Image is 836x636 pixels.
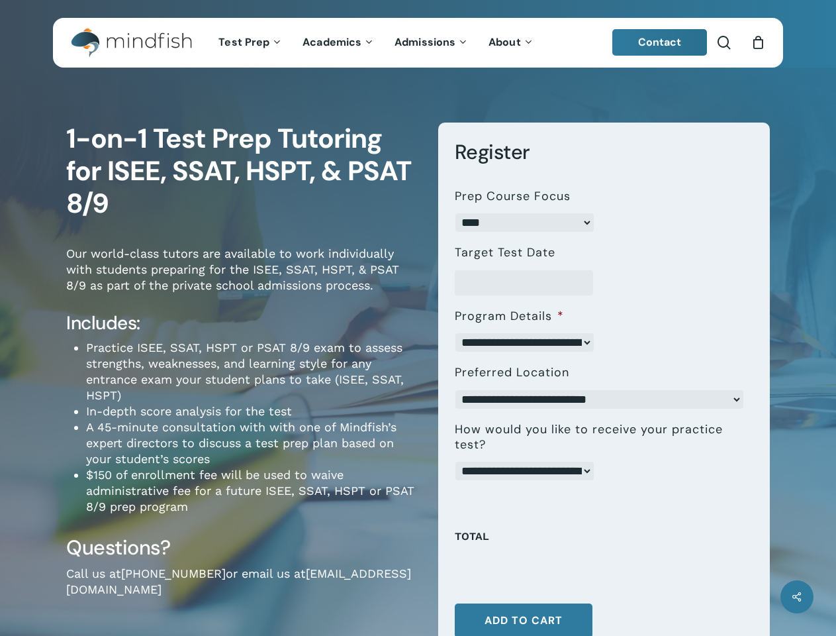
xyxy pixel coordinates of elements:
[66,123,418,221] h1: 1-on-1 Test Prep Tutoring for ISEE, SSAT, HSPT, & PSAT 8/9
[455,245,555,260] label: Target Test Date
[86,419,418,467] li: A 45-minute consultation with with one of Mindfish’s expert directors to discuss a test prep plan...
[121,566,226,580] a: [PHONE_NUMBER]
[455,189,571,204] label: Prep Course Focus
[218,35,269,49] span: Test Prep
[302,35,361,49] span: Academics
[479,37,544,48] a: About
[209,18,543,68] nav: Main Menu
[638,35,682,49] span: Contact
[612,29,708,56] a: Contact
[86,403,418,419] li: In-depth score analysis for the test
[385,37,479,48] a: Admissions
[86,467,418,515] li: $150 of enrollment fee will be used to waive administrative fee for a future ISEE, SSAT, HSPT or ...
[455,422,743,453] label: How would you like to receive your practice test?
[66,246,418,311] p: Our world-class tutors are available to work individually with students preparing for the ISEE, S...
[395,35,455,49] span: Admissions
[53,18,783,68] header: Main Menu
[455,139,753,165] h3: Register
[488,35,521,49] span: About
[66,566,411,596] a: [EMAIL_ADDRESS][DOMAIN_NAME]
[86,340,418,403] li: Practice ISEE, SSAT, HSPT or PSAT 8/9 exam to assess strengths, weaknesses, and learning style fo...
[455,527,753,560] p: Total
[66,311,418,335] h4: Includes:
[66,535,418,560] h3: Questions?
[66,566,418,615] p: Call us at or email us at
[293,37,385,48] a: Academics
[455,309,564,324] label: Program Details
[209,37,293,48] a: Test Prep
[455,365,569,380] label: Preferred Location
